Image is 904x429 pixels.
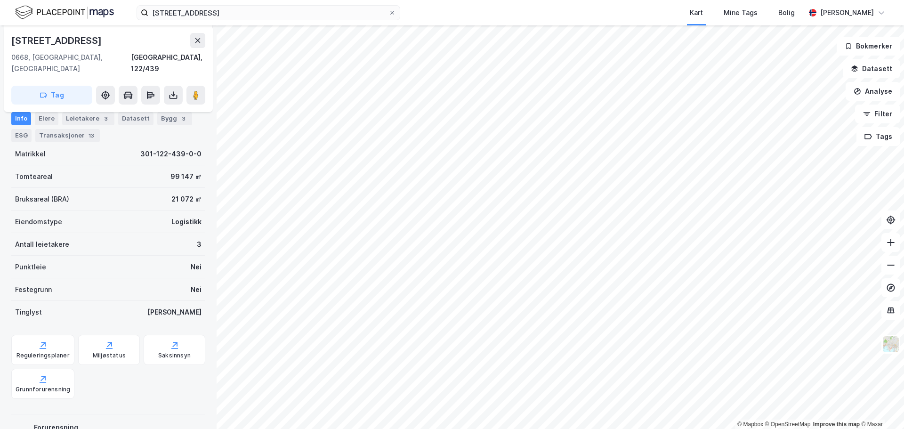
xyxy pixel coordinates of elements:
div: Bruksareal (BRA) [15,194,69,205]
button: Filter [855,105,900,123]
div: 99 147 ㎡ [170,171,202,182]
a: Improve this map [813,421,860,428]
div: Bolig [778,7,795,18]
div: 3 [101,114,111,123]
div: Mine Tags [724,7,758,18]
button: Analyse [846,82,900,101]
button: Bokmerker [837,37,900,56]
div: Miljøstatus [93,352,126,359]
div: Bygg [157,112,192,125]
button: Tag [11,86,92,105]
img: Z [882,335,900,353]
div: Matrikkel [15,148,46,160]
input: Søk på adresse, matrikkel, gårdeiere, leietakere eller personer [148,6,388,20]
div: Reguleringsplaner [16,352,70,359]
div: Nei [191,261,202,273]
div: Transaksjoner [35,129,100,142]
a: Mapbox [737,421,763,428]
div: [PERSON_NAME] [147,307,202,318]
div: Eiere [35,112,58,125]
div: Tinglyst [15,307,42,318]
button: Tags [856,127,900,146]
div: Grunnforurensning [16,386,70,393]
div: Festegrunn [15,284,52,295]
div: Punktleie [15,261,46,273]
div: Info [11,112,31,125]
div: Tomteareal [15,171,53,182]
div: Kart [690,7,703,18]
div: 21 072 ㎡ [171,194,202,205]
div: Nei [191,284,202,295]
a: OpenStreetMap [765,421,811,428]
div: Logistikk [171,216,202,227]
div: Datasett [118,112,153,125]
div: Eiendomstype [15,216,62,227]
div: 0668, [GEOGRAPHIC_DATA], [GEOGRAPHIC_DATA] [11,52,131,74]
div: 3 [197,239,202,250]
div: 13 [87,131,96,140]
div: [GEOGRAPHIC_DATA], 122/439 [131,52,205,74]
img: logo.f888ab2527a4732fd821a326f86c7f29.svg [15,4,114,21]
div: Saksinnsyn [158,352,191,359]
div: [PERSON_NAME] [820,7,874,18]
div: 301-122-439-0-0 [140,148,202,160]
iframe: Chat Widget [857,384,904,429]
div: ESG [11,129,32,142]
button: Datasett [843,59,900,78]
div: [STREET_ADDRESS] [11,33,104,48]
div: Leietakere [62,112,114,125]
div: 3 [179,114,188,123]
div: Kontrollprogram for chat [857,384,904,429]
div: Antall leietakere [15,239,69,250]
